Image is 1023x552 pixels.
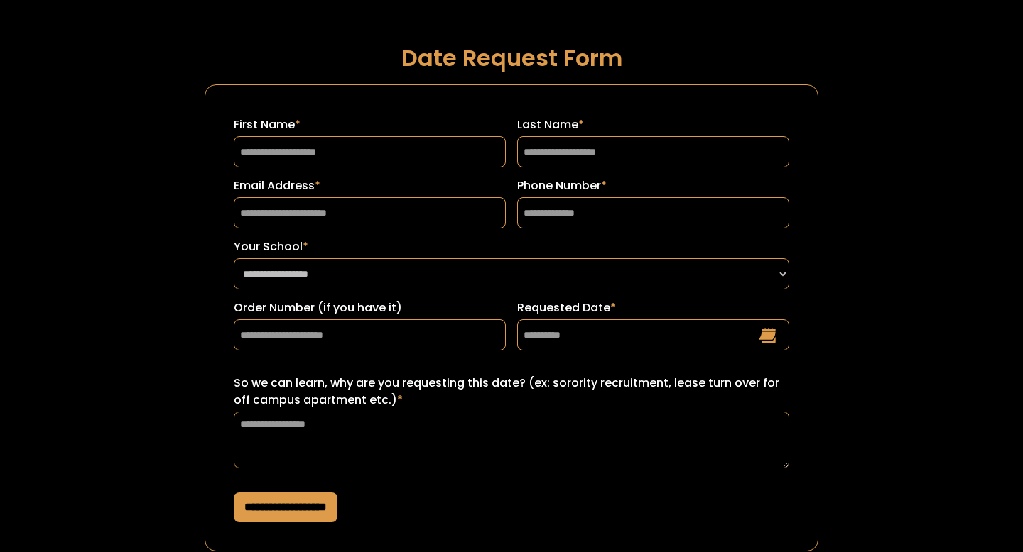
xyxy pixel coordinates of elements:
[234,177,506,194] label: Email Address
[517,116,789,133] label: Last Name
[517,299,789,316] label: Requested Date
[234,375,789,409] label: So we can learn, why are you requesting this date? (ex: sorority recruitment, lease turn over for...
[234,116,506,133] label: First Name
[234,238,789,255] label: Your School
[205,84,818,551] form: Request a Date Form
[205,45,818,70] h1: Date Request Form
[234,299,506,316] label: Order Number (if you have it)
[517,177,789,194] label: Phone Number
